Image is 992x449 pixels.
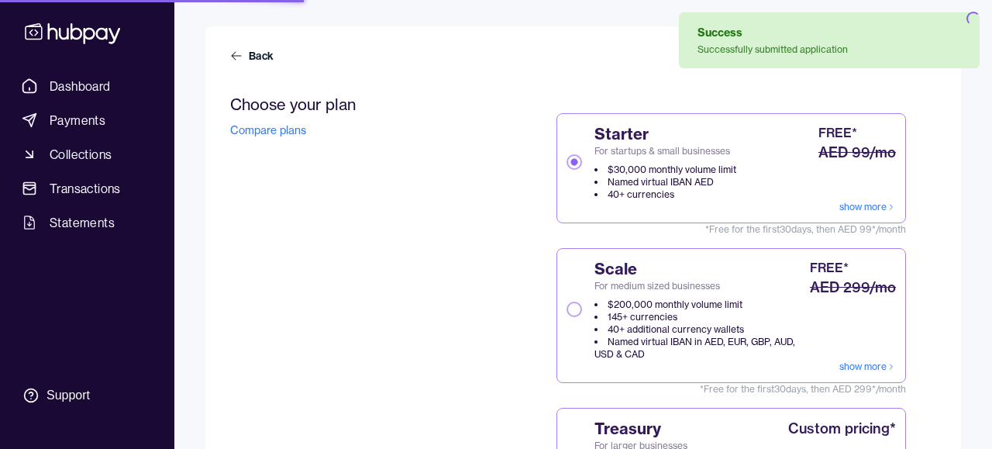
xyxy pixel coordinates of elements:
[788,418,896,440] div: Custom pricing*
[230,95,463,114] h2: Choose your plan
[15,72,159,100] a: Dashboard
[15,174,159,202] a: Transactions
[810,277,896,299] div: AED 299/mo
[46,387,90,404] div: Support
[556,383,906,395] span: *Free for the first 30 days, then AED 299*/month
[50,213,115,232] span: Statements
[15,379,159,412] a: Support
[594,336,807,361] li: Named virtual IBAN in AED, EUR, GBP, AUD, USD & CAD
[810,258,849,277] div: FREE*
[50,179,121,198] span: Transactions
[567,302,582,317] button: ScaleFor medium sized businesses$200,000 monthly volume limit145+ currencies40+ additional curren...
[15,209,159,237] a: Statements
[594,323,807,336] li: 40+ additional currency wallets
[697,43,848,56] div: Successfully submitted application
[50,111,105,130] span: Payments
[594,145,736,157] span: For startups & small businesses
[839,361,896,373] a: show more
[594,258,807,280] span: Scale
[50,77,111,95] span: Dashboard
[567,154,582,170] button: StarterFor startups & small businesses$30,000 monthly volume limitNamed virtual IBAN AED40+ curre...
[50,145,112,164] span: Collections
[818,123,857,142] div: FREE*
[839,201,896,213] a: show more
[594,164,736,176] li: $30,000 monthly volume limit
[594,299,807,311] li: $200,000 monthly volume limit
[15,106,159,134] a: Payments
[594,176,736,188] li: Named virtual IBAN AED
[15,140,159,168] a: Collections
[594,311,807,323] li: 145+ currencies
[230,123,306,137] a: Compare plans
[594,188,736,201] li: 40+ currencies
[697,25,848,40] div: Success
[594,123,736,145] span: Starter
[594,280,807,292] span: For medium sized businesses
[818,142,896,164] div: AED 99/mo
[230,48,277,64] a: Back
[594,418,773,440] span: Treasury
[556,223,906,236] span: *Free for the first 30 days, then AED 99*/month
